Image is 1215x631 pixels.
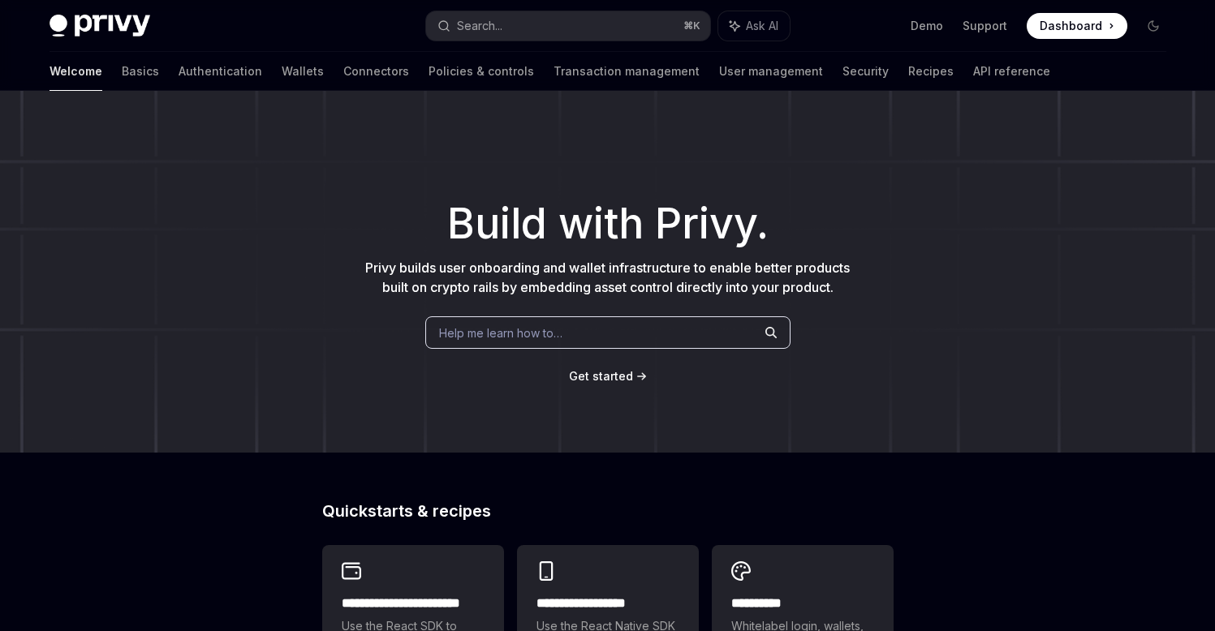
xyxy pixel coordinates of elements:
[842,52,889,91] a: Security
[554,52,700,91] a: Transaction management
[439,324,562,341] span: Help me learn how to…
[50,52,102,91] a: Welcome
[50,15,150,37] img: dark logo
[746,18,778,34] span: Ask AI
[282,52,324,91] a: Wallets
[973,52,1050,91] a: API reference
[1140,13,1166,39] button: Toggle dark mode
[447,209,769,238] span: Build with Privy.
[569,369,633,383] span: Get started
[343,52,409,91] a: Connectors
[569,368,633,384] a: Get started
[426,11,710,41] button: Search...⌘K
[429,52,534,91] a: Policies & controls
[322,503,491,519] span: Quickstarts & recipes
[719,52,823,91] a: User management
[1027,13,1127,39] a: Dashboard
[1040,18,1102,34] span: Dashboard
[179,52,262,91] a: Authentication
[122,52,159,91] a: Basics
[911,18,943,34] a: Demo
[718,11,790,41] button: Ask AI
[457,16,502,36] div: Search...
[908,52,954,91] a: Recipes
[365,260,850,295] span: Privy builds user onboarding and wallet infrastructure to enable better products built on crypto ...
[683,19,700,32] span: ⌘ K
[963,18,1007,34] a: Support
